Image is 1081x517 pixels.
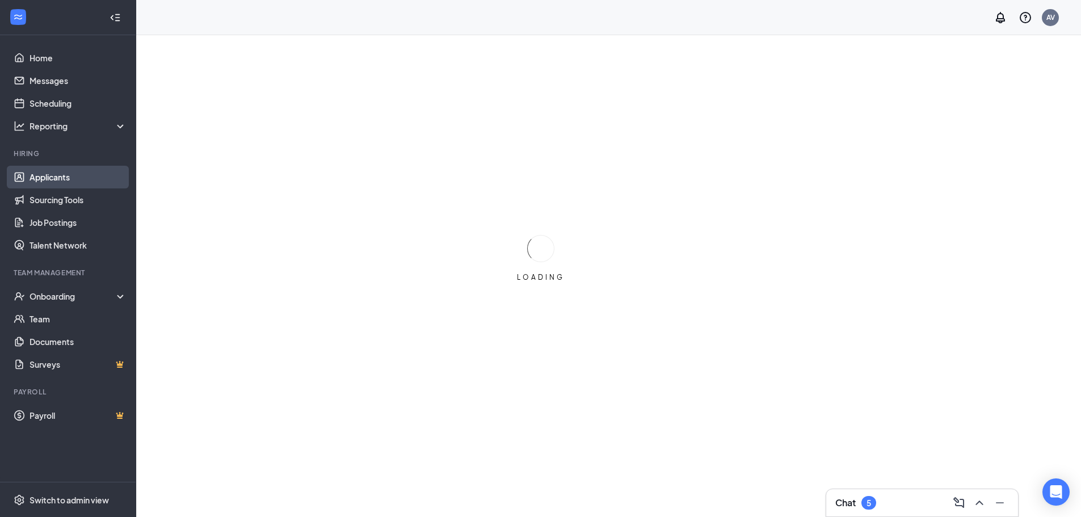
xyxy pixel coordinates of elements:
[30,234,127,257] a: Talent Network
[30,211,127,234] a: Job Postings
[867,498,871,508] div: 5
[12,11,24,23] svg: WorkstreamLogo
[14,387,124,397] div: Payroll
[30,330,127,353] a: Documents
[14,291,25,302] svg: UserCheck
[30,120,127,132] div: Reporting
[970,494,989,512] button: ChevronUp
[30,166,127,188] a: Applicants
[30,353,127,376] a: SurveysCrown
[952,496,966,510] svg: ComposeMessage
[30,188,127,211] a: Sourcing Tools
[950,494,968,512] button: ComposeMessage
[30,308,127,330] a: Team
[835,497,856,509] h3: Chat
[14,149,124,158] div: Hiring
[973,496,986,510] svg: ChevronUp
[30,291,117,302] div: Onboarding
[30,69,127,92] a: Messages
[14,268,124,278] div: Team Management
[30,92,127,115] a: Scheduling
[14,120,25,132] svg: Analysis
[30,47,127,69] a: Home
[994,11,1007,24] svg: Notifications
[30,494,109,506] div: Switch to admin view
[1046,12,1055,22] div: AV
[110,12,121,23] svg: Collapse
[512,272,569,282] div: LOADING
[1042,478,1070,506] div: Open Intercom Messenger
[30,404,127,427] a: PayrollCrown
[1019,11,1032,24] svg: QuestionInfo
[14,494,25,506] svg: Settings
[993,496,1007,510] svg: Minimize
[991,494,1009,512] button: Minimize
